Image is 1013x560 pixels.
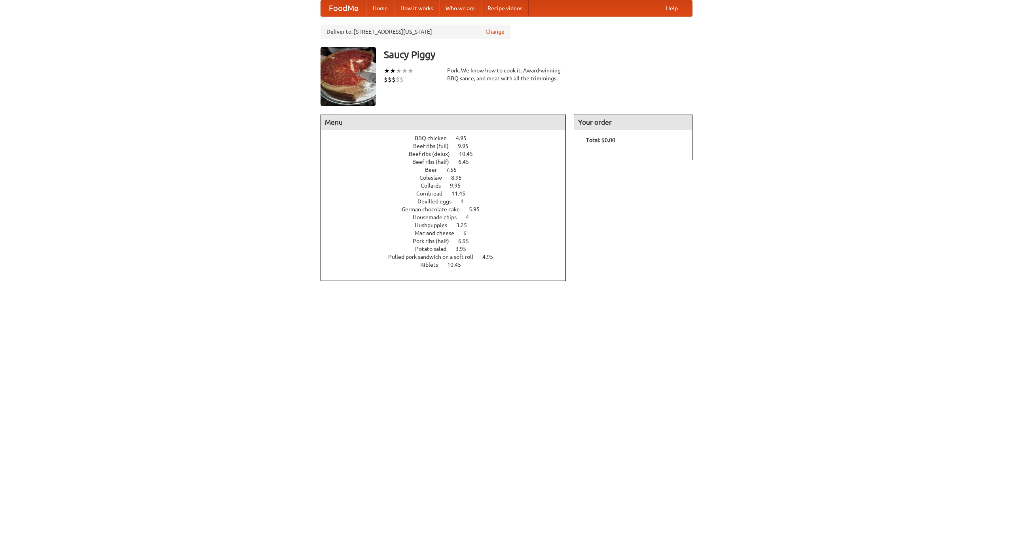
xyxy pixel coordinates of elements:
span: Beef ribs (full) [413,143,457,149]
span: Pulled pork sandwich on a soft roll [388,254,481,260]
span: Beer [425,167,445,173]
a: Who we are [439,0,481,16]
div: Deliver to: [STREET_ADDRESS][US_STATE] [321,25,510,39]
span: 5.95 [469,206,488,213]
a: Beef ribs (delux) 10.45 [409,151,488,157]
a: Change [486,28,505,36]
a: Riblets 10.45 [420,262,476,268]
a: How it works [394,0,439,16]
a: Mac and cheese 6 [415,230,481,236]
span: 8.95 [451,175,470,181]
b: Total: $0.00 [586,137,615,143]
span: Housemade chips [413,214,465,220]
span: Cornbread [416,190,450,197]
a: Cornbread 11.45 [416,190,480,197]
h4: Menu [321,114,565,130]
span: 6.95 [458,238,477,244]
span: Potato salad [415,246,454,252]
span: 4 [466,214,477,220]
a: Collards 9.95 [421,182,475,189]
span: German chocolate cake [402,206,468,213]
li: $ [384,75,388,84]
a: BBQ chicken 4.95 [415,135,481,141]
span: 11.45 [451,190,473,197]
span: 10.45 [447,262,469,268]
span: Coleslaw [419,175,450,181]
a: Beef ribs (full) 9.95 [413,143,483,149]
div: Pork. We know how to cook it. Award-winning BBQ sauce, and meat with all the trimmings. [447,66,566,82]
li: ★ [396,66,402,75]
span: 4.95 [482,254,501,260]
span: 6.45 [458,159,477,165]
span: 10.45 [459,151,481,157]
a: Coleslaw 8.95 [419,175,476,181]
span: 3.25 [456,222,475,228]
a: Home [366,0,394,16]
span: Devilled eggs [417,198,459,205]
a: Hushpuppies 3.25 [415,222,482,228]
a: Pulled pork sandwich on a soft roll 4.95 [388,254,508,260]
span: 3.95 [455,246,474,252]
a: German chocolate cake 5.95 [402,206,494,213]
a: Devilled eggs 4 [417,198,478,205]
h3: Saucy Piggy [384,47,692,63]
span: 9.95 [458,143,476,149]
span: 7.55 [446,167,465,173]
a: Recipe videos [481,0,529,16]
a: FoodMe [321,0,366,16]
li: ★ [384,66,390,75]
li: ★ [390,66,396,75]
span: Pork ribs (half) [413,238,457,244]
h4: Your order [574,114,692,130]
li: $ [396,75,400,84]
li: $ [388,75,392,84]
span: Riblets [420,262,446,268]
img: angular.jpg [321,47,376,106]
span: Hushpuppies [415,222,455,228]
span: 9.95 [450,182,469,189]
span: BBQ chicken [415,135,455,141]
span: Beef ribs (half) [412,159,457,165]
a: Help [660,0,684,16]
span: 4 [461,198,472,205]
li: ★ [408,66,414,75]
a: Housemade chips 4 [413,214,484,220]
a: Beef ribs (half) 6.45 [412,159,484,165]
span: Collards [421,182,449,189]
a: Potato salad 3.95 [415,246,481,252]
span: Beef ribs (delux) [409,151,458,157]
a: Beer 7.55 [425,167,471,173]
li: $ [400,75,404,84]
span: Mac and cheese [415,230,462,236]
li: $ [392,75,396,84]
span: 6 [463,230,474,236]
span: 4.95 [456,135,474,141]
a: Pork ribs (half) 6.95 [413,238,484,244]
li: ★ [402,66,408,75]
